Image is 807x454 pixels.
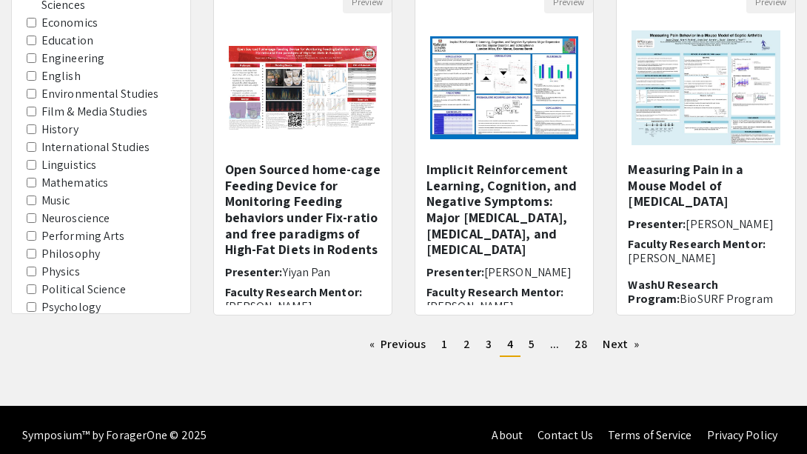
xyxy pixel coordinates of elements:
a: Privacy Policy [707,427,777,443]
img: <p>Implicit Reinforcement Learning, Cognition, and Negative Symptoms: Major Depressive Disorder, ... [415,21,593,154]
label: Linguistics [41,156,96,174]
iframe: Chat [11,387,63,443]
label: Neuroscience [41,210,110,227]
p: [PERSON_NAME] [628,251,783,265]
label: Political Science [41,281,126,298]
h5: Implicit Reinforcement Learning, Cognition, and Negative Symptoms: Major [MEDICAL_DATA], [MEDICAL... [426,161,582,258]
span: [PERSON_NAME] [686,216,773,232]
p: [PERSON_NAME] [426,299,582,313]
label: Engineering [41,50,104,67]
label: Philosophy [41,245,100,263]
span: 1 [441,336,447,352]
span: 4 [507,336,513,352]
label: Mathematics [41,174,108,192]
h6: Presenter: [426,265,582,279]
a: Previous page [362,333,434,355]
span: 2 [463,336,470,352]
h5: Open Sourced home-cage Feeding Device for Monitoring Feeding behaviors under Fix-ratio and free p... [225,161,381,258]
span: Faculty Research Mentor: [628,236,765,252]
span: WashU Research Program: [628,277,717,307]
label: Education [41,32,93,50]
span: [PERSON_NAME] [484,264,572,280]
span: Faculty Research Mentor: [426,284,563,300]
label: International Studies [41,138,150,156]
ul: Pagination [213,333,797,357]
label: Performing Arts [41,227,125,245]
span: Faculty Research Mentor: [225,284,362,300]
img: <p class="ql-align-center"><strong>Open Sourced home-cage Feeding Device for Monitoring Feeding b... [214,31,392,144]
span: Yiyan Pan [283,264,331,280]
label: Music [41,192,70,210]
span: BioSURF Program [680,291,773,307]
span: ... [550,336,559,352]
h6: Presenter: [628,217,783,231]
label: Environmental Studies [41,85,158,103]
span: 3 [486,336,492,352]
img: <p>Measuring Pain in a Mouse Model of Septic Arthritis</p> [617,16,794,160]
a: Terms of Service [608,427,692,443]
span: 5 [529,336,535,352]
label: Film & Media Studies [41,103,147,121]
a: Contact Us [538,427,593,443]
span: 28 [575,336,587,352]
label: English [41,67,81,85]
label: Economics [41,14,98,32]
h6: Presenter: [225,265,381,279]
h5: Measuring Pain in a Mouse Model of [MEDICAL_DATA] [628,161,783,210]
p: [PERSON_NAME] [225,299,381,313]
a: About [492,427,523,443]
label: Physics [41,263,80,281]
label: Psychology [41,298,101,316]
a: Next page [595,333,646,355]
label: History [41,121,78,138]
